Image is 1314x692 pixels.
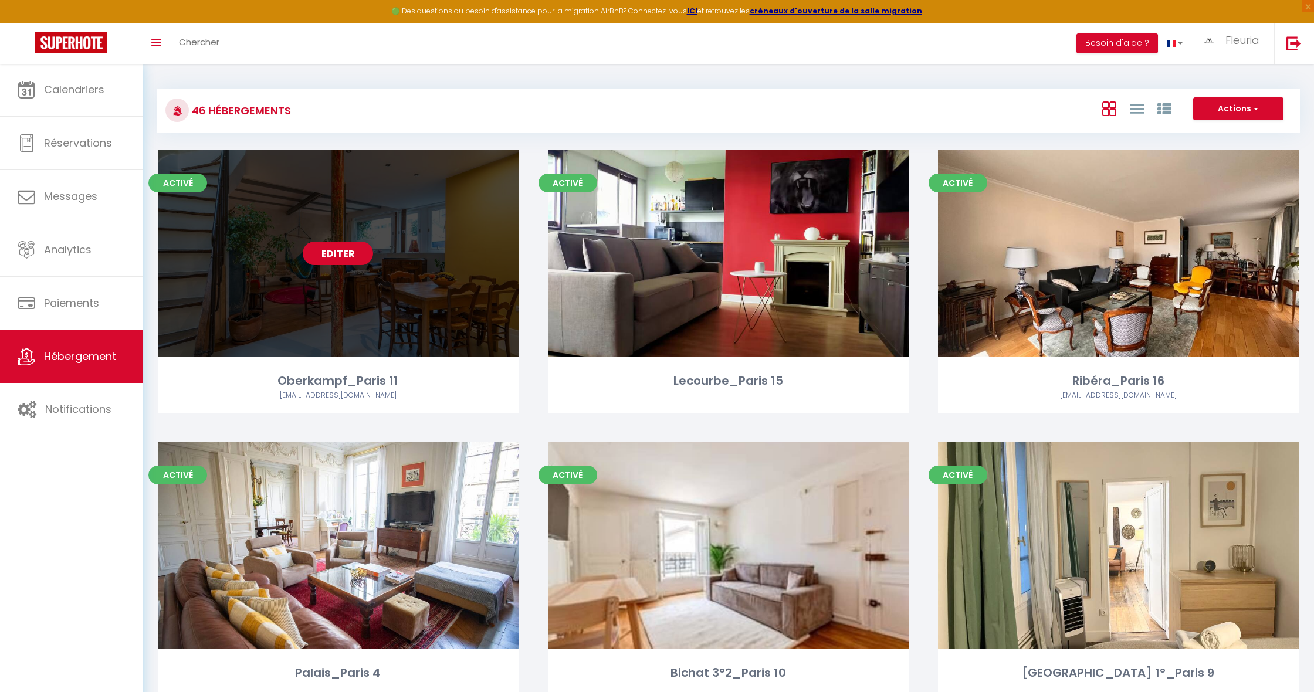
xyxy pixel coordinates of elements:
[1286,36,1301,50] img: logout
[929,174,987,192] span: Activé
[148,174,207,192] span: Activé
[929,466,987,484] span: Activé
[750,6,922,16] a: créneaux d'ouverture de la salle migration
[44,135,112,150] span: Réservations
[1225,33,1259,48] span: Fleuria
[548,664,909,682] div: Bichat 3°2_Paris 10
[45,402,111,416] span: Notifications
[44,296,99,310] span: Paiements
[170,23,228,64] a: Chercher
[44,82,104,97] span: Calendriers
[158,390,519,401] div: Airbnb
[1200,35,1218,46] img: ...
[44,189,97,203] span: Messages
[189,97,291,124] h3: 46 Hébergements
[44,349,116,364] span: Hébergement
[1191,23,1274,64] a: ... Fleuria
[158,664,519,682] div: Palais_Paris 4
[148,466,207,484] span: Activé
[35,32,107,53] img: Super Booking
[44,242,92,257] span: Analytics
[938,664,1299,682] div: [GEOGRAPHIC_DATA] 1°_Paris 9
[303,242,373,265] a: Editer
[938,372,1299,390] div: Ribéra_Paris 16
[1076,33,1158,53] button: Besoin d'aide ?
[158,372,519,390] div: Oberkampf_Paris 11
[1193,97,1283,121] button: Actions
[539,174,597,192] span: Activé
[9,5,45,40] button: Ouvrir le widget de chat LiveChat
[539,466,597,484] span: Activé
[1264,639,1305,683] iframe: Chat
[1157,99,1171,118] a: Vue par Groupe
[687,6,697,16] a: ICI
[1102,99,1116,118] a: Vue en Box
[938,390,1299,401] div: Airbnb
[548,372,909,390] div: Lecourbe_Paris 15
[179,36,219,48] span: Chercher
[1130,99,1144,118] a: Vue en Liste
